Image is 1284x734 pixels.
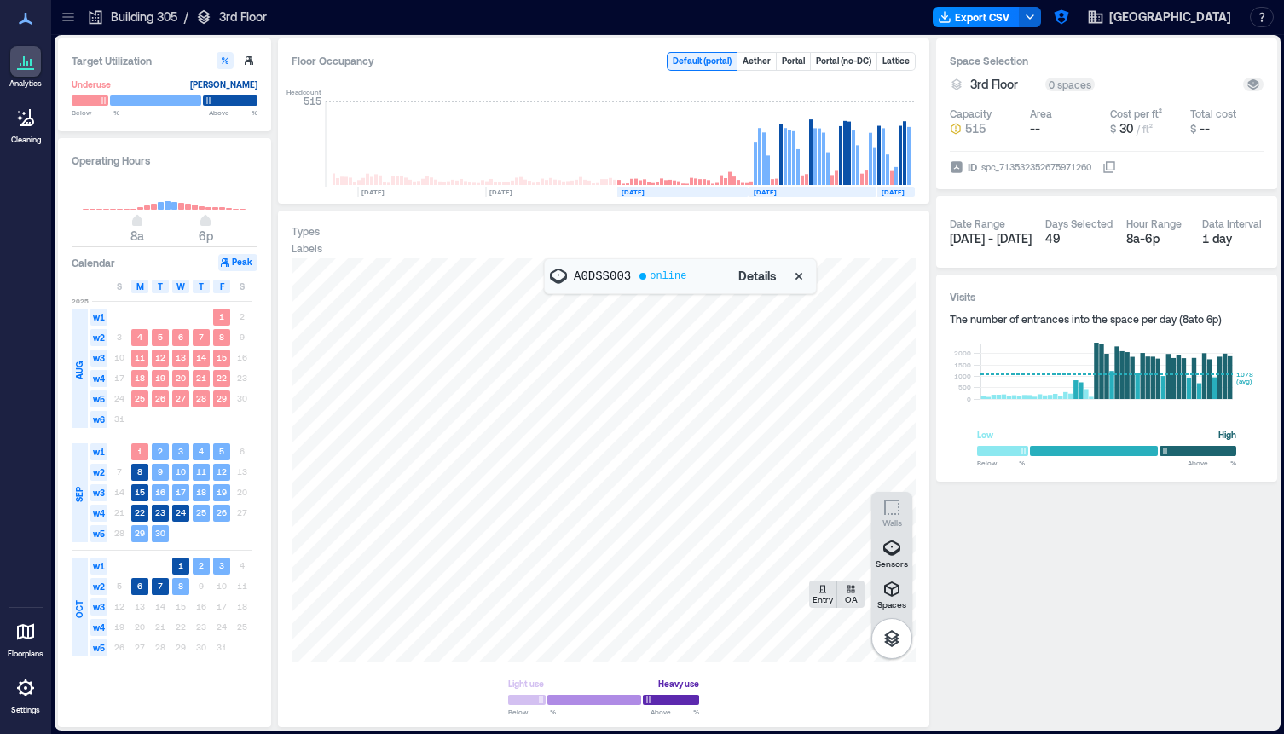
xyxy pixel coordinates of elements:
div: The number of entrances into the space per day ( 8a to 6p ) [950,312,1264,326]
button: Entry [809,581,836,608]
text: 18 [196,487,206,497]
p: Walls [882,517,902,528]
span: Above % [209,107,257,118]
tspan: 500 [958,383,971,391]
text: 17 [176,487,186,497]
text: 30 [155,528,165,538]
span: 2025 [72,296,89,306]
h3: Space Selection [950,52,1264,69]
span: w1 [90,443,107,460]
span: 3rd Floor [970,76,1018,93]
span: 30 [1119,121,1133,136]
a: Cleaning [4,97,47,150]
span: T [199,280,204,293]
a: Analytics [4,41,47,94]
span: w2 [90,329,107,346]
span: [DATE] - [DATE] [950,231,1032,246]
button: Spaces [871,574,912,615]
div: Days Selected [1045,217,1113,230]
tspan: 0 [967,395,971,403]
span: / ft² [1137,123,1153,135]
text: 5 [219,446,224,456]
text: 19 [217,487,227,497]
text: 2 [158,446,163,456]
text: 4 [137,332,142,342]
span: w1 [90,558,107,575]
text: 7 [158,581,163,591]
span: w5 [90,390,107,407]
p: Spaces [877,599,906,610]
text: 18 [135,373,145,383]
button: 515 [950,120,1023,137]
span: AUG [72,361,86,379]
div: Total cost [1190,107,1236,120]
text: 1 [178,560,183,570]
text: 4 [199,446,204,456]
button: Sensors [871,533,912,574]
div: spc_713532352675971260 [980,159,1093,176]
div: Types [292,224,320,238]
text: 3 [219,560,224,570]
span: w4 [90,619,107,636]
a: Floorplans [3,611,49,664]
button: Portal [777,53,810,70]
span: w2 [90,578,107,595]
span: $ [1190,123,1196,135]
button: Lattice [877,53,915,70]
div: Labels [292,241,322,255]
text: 19 [155,373,165,383]
div: Hour Range [1126,217,1182,230]
text: 11 [196,466,206,477]
text: 16 [155,487,165,497]
text: [DATE] [754,188,777,196]
tspan: 1500 [954,361,971,369]
button: OA [837,581,865,608]
span: ID [968,159,977,176]
text: 6 [178,332,183,342]
div: online [650,269,686,283]
p: OA [845,594,858,604]
span: Above % [1188,458,1236,468]
text: 11 [135,352,145,362]
button: Default (portal) [668,53,737,70]
text: 25 [196,507,206,517]
a: Settings [5,668,46,720]
button: Portal (no-DC) [811,53,876,70]
text: 28 [196,393,206,403]
text: 7 [199,332,204,342]
span: SEP [72,487,86,502]
span: Below % [72,107,119,118]
p: Sensors [876,558,908,569]
text: 25 [135,393,145,403]
text: 14 [196,352,206,362]
text: 8 [178,581,183,591]
span: OCT [72,600,86,618]
p: Analytics [9,78,42,89]
text: [DATE] [489,188,512,196]
div: Underuse [72,76,111,93]
div: 8a - 6p [1126,230,1189,247]
div: 49 [1045,230,1113,247]
span: w3 [90,350,107,367]
h3: Calendar [72,254,115,271]
text: 5 [158,332,163,342]
text: [DATE] [882,188,905,196]
div: Light use [508,675,544,692]
div: High [1218,426,1236,443]
button: 3rd Floor [970,76,1038,93]
span: S [240,280,245,293]
span: w6 [90,411,107,428]
span: M [136,280,144,293]
span: w5 [90,639,107,656]
span: 515 [965,120,986,137]
text: 21 [196,373,206,383]
button: Details [733,263,782,290]
span: -- [1030,121,1040,136]
text: 1 [137,446,142,456]
h3: Target Utilization [72,52,257,69]
div: Area [1030,107,1052,120]
div: Date Range [950,217,1005,230]
span: w3 [90,598,107,616]
p: Entry [813,594,833,604]
button: [GEOGRAPHIC_DATA] [1082,3,1236,31]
